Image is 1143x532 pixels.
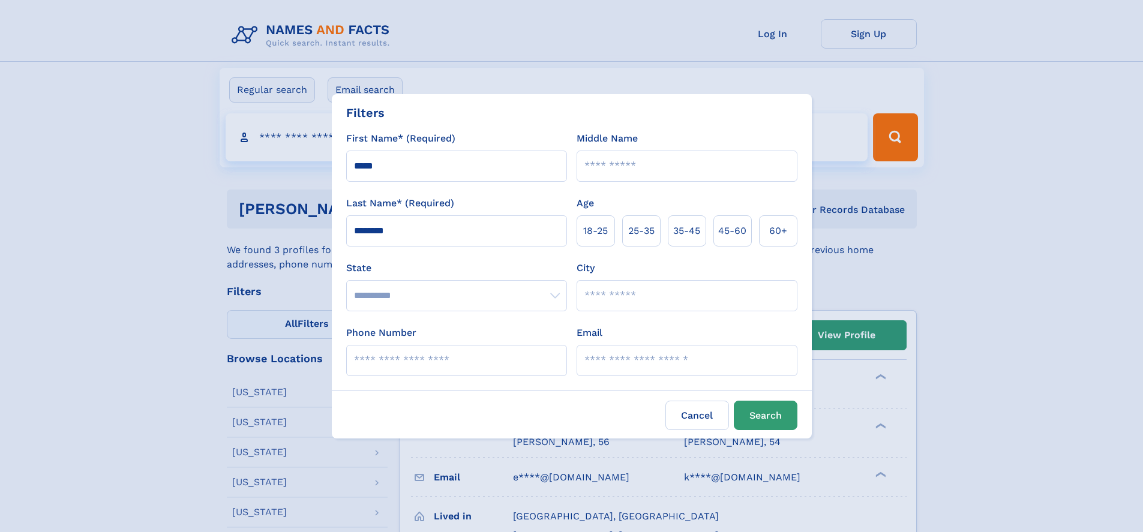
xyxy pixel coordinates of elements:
[577,326,602,340] label: Email
[769,224,787,238] span: 60+
[346,326,416,340] label: Phone Number
[583,224,608,238] span: 18‑25
[577,131,638,146] label: Middle Name
[346,131,455,146] label: First Name* (Required)
[577,196,594,211] label: Age
[577,261,595,275] label: City
[665,401,729,430] label: Cancel
[718,224,746,238] span: 45‑60
[346,196,454,211] label: Last Name* (Required)
[673,224,700,238] span: 35‑45
[346,104,385,122] div: Filters
[734,401,797,430] button: Search
[628,224,655,238] span: 25‑35
[346,261,567,275] label: State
